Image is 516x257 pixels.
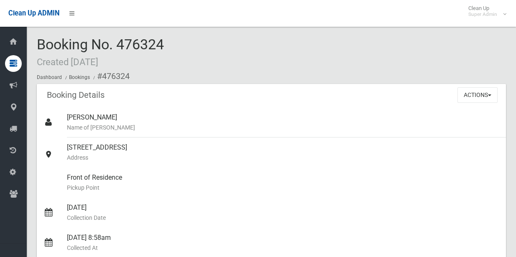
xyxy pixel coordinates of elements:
[457,87,498,103] button: Actions
[69,74,90,80] a: Bookings
[37,74,62,80] a: Dashboard
[37,36,164,69] span: Booking No. 476324
[8,9,59,17] span: Clean Up ADMIN
[67,213,499,223] small: Collection Date
[91,69,130,84] li: #476324
[67,122,499,132] small: Name of [PERSON_NAME]
[67,168,499,198] div: Front of Residence
[464,5,506,18] span: Clean Up
[468,11,497,18] small: Super Admin
[67,107,499,137] div: [PERSON_NAME]
[67,137,499,168] div: [STREET_ADDRESS]
[67,183,499,193] small: Pickup Point
[67,243,499,253] small: Collected At
[67,153,499,163] small: Address
[37,87,115,103] header: Booking Details
[37,56,98,67] small: Created [DATE]
[67,198,499,228] div: [DATE]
